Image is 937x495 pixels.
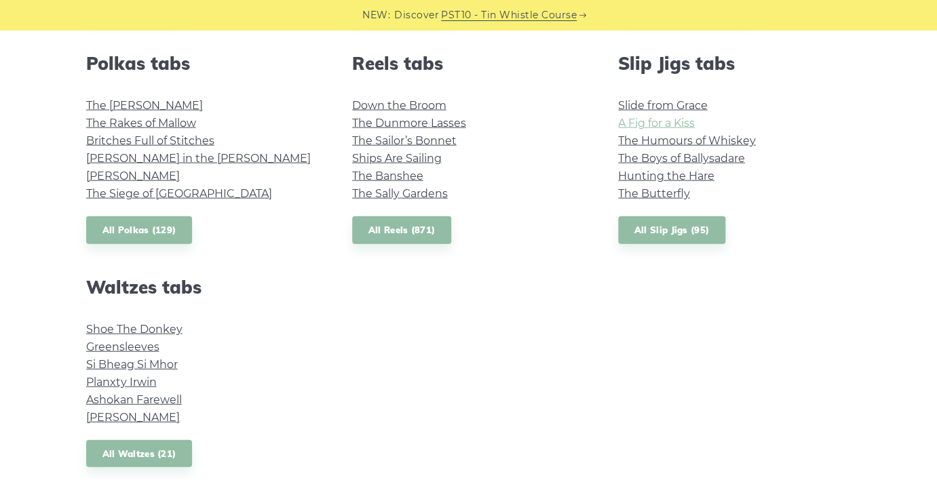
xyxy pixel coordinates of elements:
a: The Boys of Ballysadare [618,152,745,165]
a: The Banshee [352,170,423,182]
a: Planxty Irwin [86,376,157,389]
span: Discover [394,7,439,23]
a: Slide from Grace [618,99,708,112]
a: [PERSON_NAME] [86,411,180,424]
a: Ships Are Sailing [352,152,442,165]
a: The Sally Gardens [352,187,448,200]
h2: Reels tabs [352,53,586,74]
a: The Sailor’s Bonnet [352,134,457,147]
a: Greensleeves [86,340,159,353]
h2: Slip Jigs tabs [618,53,852,74]
a: Down the Broom [352,99,446,112]
a: Si­ Bheag Si­ Mhor [86,358,178,371]
a: Ashokan Farewell [86,393,182,406]
a: Britches Full of Stitches [86,134,214,147]
a: All Slip Jigs (95) [618,216,725,244]
a: The Humours of Whiskey [618,134,756,147]
a: All Reels (871) [352,216,452,244]
a: The Butterfly [618,187,690,200]
a: All Waltzes (21) [86,440,193,468]
a: Shoe The Donkey [86,323,183,336]
h2: Waltzes tabs [86,277,320,298]
a: [PERSON_NAME] in the [PERSON_NAME] [86,152,311,165]
a: Hunting the Hare [618,170,714,182]
a: The [PERSON_NAME] [86,99,203,112]
h2: Polkas tabs [86,53,320,74]
a: The Dunmore Lasses [352,117,466,130]
a: A Fig for a Kiss [618,117,695,130]
a: All Polkas (129) [86,216,193,244]
a: [PERSON_NAME] [86,170,180,182]
a: The Siege of [GEOGRAPHIC_DATA] [86,187,272,200]
a: PST10 - Tin Whistle Course [441,7,577,23]
a: The Rakes of Mallow [86,117,196,130]
span: NEW: [362,7,390,23]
